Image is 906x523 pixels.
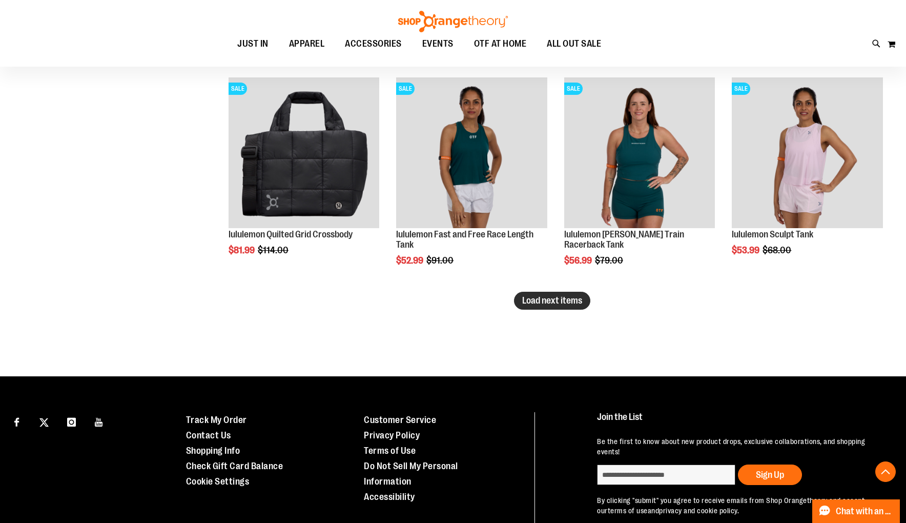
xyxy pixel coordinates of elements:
p: Be the first to know about new product drops, exclusive collaborations, and shopping events! [597,436,883,457]
span: $79.00 [595,255,625,266]
span: $114.00 [258,245,290,255]
span: Chat with an Expert [836,507,894,516]
span: SALE [396,83,415,95]
img: Main Image of 1538347 [732,77,882,228]
button: Sign Up [738,465,802,485]
span: $68.00 [763,245,793,255]
a: Terms of Use [364,446,416,456]
a: privacy and cookie policy. [659,507,739,515]
a: Contact Us [186,430,231,440]
a: lululemon Fast and Free Race Length Tank [396,229,533,250]
span: SALE [564,83,583,95]
a: lululemon Sculpt Tank [732,229,813,239]
div: product [391,72,552,292]
div: product [223,72,384,281]
img: lululemon Quilted Grid Crossbody [229,77,379,228]
button: Load next items [514,292,590,310]
span: Sign Up [756,470,784,480]
p: By clicking "submit" you agree to receive emails from Shop Orangetheory and accept our and [597,495,883,516]
div: product [727,72,888,281]
img: Main view of 2024 August lululemon Fast and Free Race Length Tank [396,77,547,228]
h4: Join the List [597,412,883,431]
span: $81.99 [229,245,256,255]
a: Do Not Sell My Personal Information [364,461,458,487]
a: lululemon Wunder Train Racerback TankSALE [564,77,715,230]
button: Chat with an Expert [812,499,900,523]
a: Visit our Instagram page [63,412,80,430]
a: Accessibility [364,492,415,502]
span: SALE [229,83,247,95]
a: Customer Service [364,415,436,425]
span: EVENTS [422,32,454,55]
a: Visit our X page [35,412,53,430]
a: lululemon Quilted Grid Crossbody [229,229,353,239]
a: terms of use [608,507,648,515]
a: Visit our Youtube page [90,412,108,430]
span: $56.99 [564,255,593,266]
span: APPAREL [289,32,325,55]
span: $91.00 [426,255,455,266]
img: lululemon Wunder Train Racerback Tank [564,77,715,228]
a: Privacy Policy [364,430,420,440]
a: lululemon Quilted Grid CrossbodySALE [229,77,379,230]
span: Load next items [522,295,582,306]
span: $53.99 [732,245,761,255]
span: SALE [732,83,750,95]
span: OTF AT HOME [474,32,527,55]
img: Shop Orangetheory [397,11,509,32]
input: enter email [597,465,735,485]
a: Shopping Info [186,446,240,456]
a: Track My Order [186,415,247,425]
a: Cookie Settings [186,476,250,487]
span: $52.99 [396,255,425,266]
a: Visit our Facebook page [8,412,26,430]
span: ACCESSORIES [345,32,402,55]
img: Twitter [39,418,49,427]
a: Main view of 2024 August lululemon Fast and Free Race Length TankSALE [396,77,547,230]
span: JUST IN [237,32,269,55]
span: ALL OUT SALE [547,32,601,55]
button: Back To Top [875,461,896,482]
a: Main Image of 1538347SALE [732,77,882,230]
a: Check Gift Card Balance [186,461,283,471]
div: product [559,72,720,292]
a: lululemon [PERSON_NAME] Train Racerback Tank [564,229,684,250]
